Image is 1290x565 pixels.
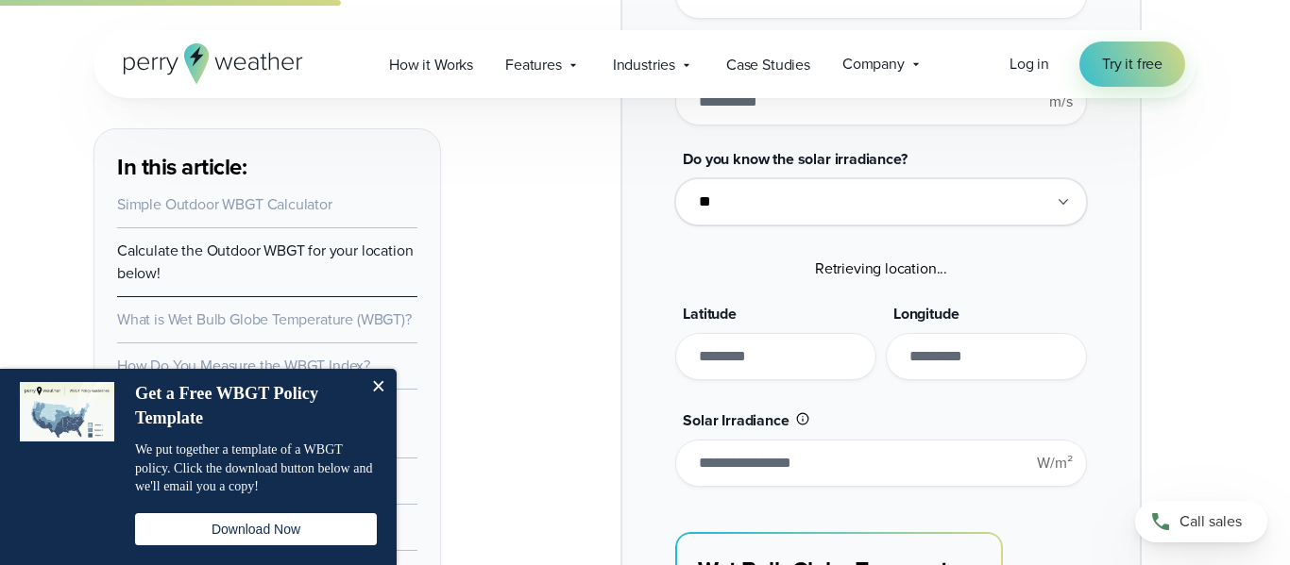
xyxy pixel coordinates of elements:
[1079,42,1185,87] a: Try it free
[1010,53,1049,75] a: Log in
[683,409,789,431] span: Solar Irradiance
[1102,53,1163,75] span: Try it free
[613,54,675,76] span: Industries
[117,193,332,215] a: Simple Outdoor WBGT Calculator
[117,308,412,330] a: What is Wet Bulb Globe Temperature (WBGT)?
[1135,501,1267,542] a: Call sales
[117,152,417,182] h3: In this article:
[389,54,473,76] span: How it Works
[726,54,810,76] span: Case Studies
[842,53,905,75] span: Company
[373,45,489,84] a: How it Works
[20,382,114,441] img: dialog featured image
[683,148,907,170] span: Do you know the solar irradiance?
[683,303,737,324] span: Latitude
[135,440,377,496] p: We put together a template of a WBGT policy. Click the download button below and we'll email you ...
[893,303,959,324] span: Longitude
[1180,510,1242,533] span: Call sales
[117,355,370,376] a: How Do You Measure the WBGT Index?
[135,382,357,430] h4: Get a Free WBGT Policy Template
[1010,53,1049,75] span: Log in
[505,54,562,76] span: Features
[710,45,826,84] a: Case Studies
[359,369,397,407] button: Close
[117,240,413,284] a: Calculate the Outdoor WBGT for your location below!
[815,258,947,279] span: Retrieving location...
[135,513,377,545] button: Download Now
